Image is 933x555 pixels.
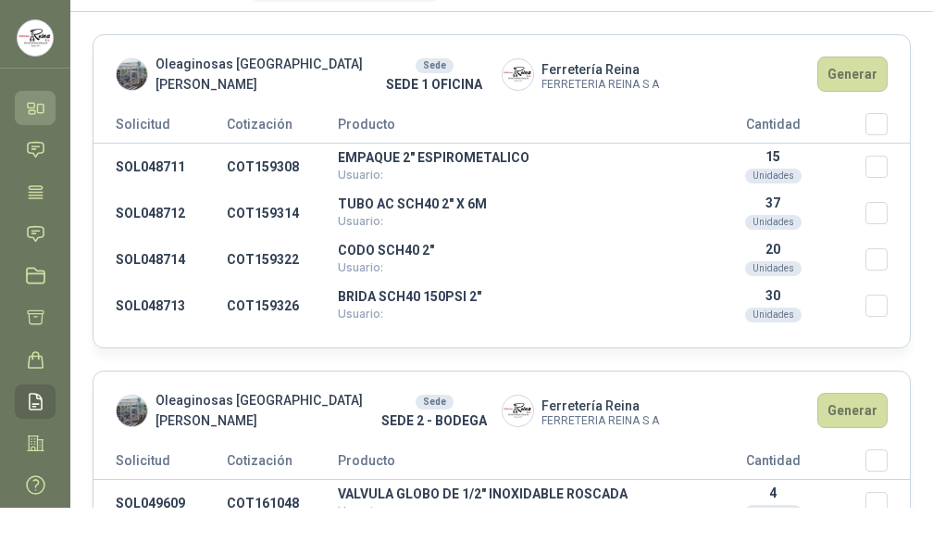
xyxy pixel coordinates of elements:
span: Ferretería Reina [541,59,659,80]
td: SOL048714 [93,236,227,283]
td: SOL048713 [93,283,227,329]
th: Cotización [227,113,338,144]
span: FERRETERIA REINA S A [541,80,659,90]
img: Company Logo [117,59,147,90]
td: COT159308 [227,144,338,191]
td: SOL049609 [93,480,227,527]
div: Unidades [745,215,802,230]
div: Unidades [745,261,802,276]
span: Usuario: [338,168,383,182]
td: Seleccionar/deseleccionar [865,144,910,191]
span: Usuario: [338,214,383,228]
img: Company Logo [503,59,533,90]
td: Seleccionar/deseleccionar [865,236,910,283]
div: Unidades [745,505,802,520]
img: Company Logo [503,396,533,426]
td: COT159326 [227,283,338,329]
td: COT159322 [227,236,338,283]
td: SOL048712 [93,190,227,236]
td: Seleccionar/deseleccionar [865,190,910,236]
td: COT159314 [227,190,338,236]
div: Unidades [745,169,802,183]
p: 20 [680,242,865,257]
th: Seleccionar/deseleccionar [865,113,910,144]
span: Usuario: [338,307,383,321]
span: Oleaginosas [GEOGRAPHIC_DATA][PERSON_NAME] [155,390,367,431]
th: Cotización [227,449,338,480]
div: Sede [416,395,454,410]
p: 37 [680,196,865,210]
img: Company Logo [117,396,147,426]
th: Seleccionar/deseleccionar [865,449,910,480]
th: Cantidad [680,449,865,480]
p: EMPAQUE 2" ESPIROMETALICO [338,151,680,164]
div: Sede [416,58,454,73]
p: CODO SCH40 2" [338,244,680,257]
span: FERRETERIA REINA S A [541,416,659,426]
p: VALVULA GLOBO DE 1/2" INOXIDABLE ROSCADA [338,487,680,500]
td: COT161048 [227,480,338,527]
p: TUBO AC SCH40 2" X 6M [338,197,680,210]
img: Company Logo [18,20,53,56]
th: Cantidad [680,113,865,144]
button: Generar [817,57,888,92]
td: SOL048711 [93,144,227,191]
p: SEDE 2 - BODEGA [367,410,502,431]
button: Generar [817,393,888,428]
th: Producto [338,449,680,480]
span: Oleaginosas [GEOGRAPHIC_DATA][PERSON_NAME] [155,54,367,95]
p: SEDE 1 OFICINA [367,74,502,95]
td: Seleccionar/deseleccionar [865,480,910,527]
th: Solicitud [93,113,227,144]
span: Ferretería Reina [541,396,659,416]
td: Seleccionar/deseleccionar [865,283,910,329]
p: BRIDA SCH40 150PSI 2" [338,290,680,303]
div: Unidades [745,308,802,322]
th: Solicitud [93,449,227,480]
th: Producto [338,113,680,144]
p: 15 [680,149,865,164]
p: 4 [680,486,865,500]
span: Usuario: [338,260,383,274]
span: Usuario: [338,504,383,518]
p: 30 [680,288,865,303]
